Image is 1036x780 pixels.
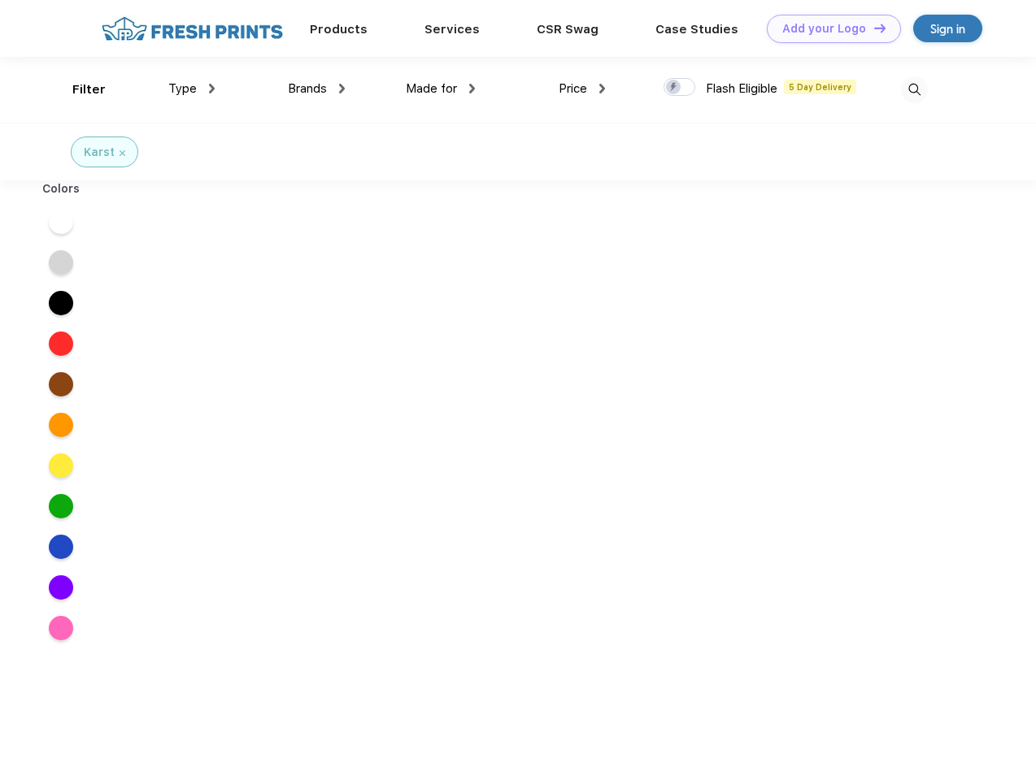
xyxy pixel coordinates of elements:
[913,15,982,42] a: Sign in
[930,19,965,38] div: Sign in
[559,81,587,96] span: Price
[168,81,197,96] span: Type
[784,80,856,94] span: 5 Day Delivery
[84,144,115,161] div: Karst
[874,24,886,32] img: DT
[288,81,327,96] span: Brands
[209,84,215,93] img: dropdown.png
[30,180,93,197] div: Colors
[901,76,928,103] img: desktop_search.svg
[599,84,605,93] img: dropdown.png
[310,22,368,37] a: Products
[120,150,125,156] img: filter_cancel.svg
[537,22,599,37] a: CSR Swag
[424,22,480,37] a: Services
[97,15,288,43] img: fo%20logo%202.webp
[406,81,457,96] span: Made for
[339,84,345,93] img: dropdown.png
[706,81,777,96] span: Flash Eligible
[782,22,866,36] div: Add your Logo
[469,84,475,93] img: dropdown.png
[72,80,106,99] div: Filter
